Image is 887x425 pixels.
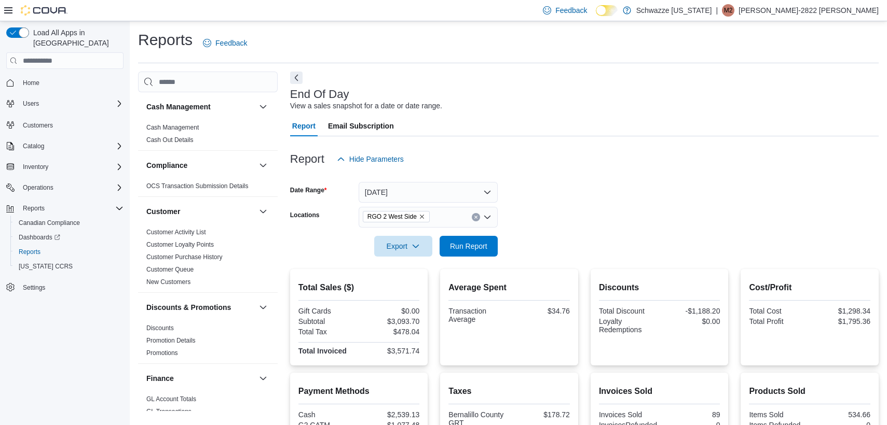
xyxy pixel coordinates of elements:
div: Cash [298,410,357,419]
span: Operations [23,183,53,192]
h3: Finance [146,373,174,384]
label: Date Range [290,186,327,194]
span: Promotion Details [146,336,196,345]
button: Customers [2,117,128,132]
span: Catalog [23,142,44,150]
button: Compliance [257,159,269,172]
span: Inventory [19,161,124,173]
h2: Discounts [599,281,720,294]
span: OCS Transaction Submission Details [146,182,249,190]
h3: Compliance [146,160,187,171]
h3: Report [290,153,324,165]
div: $3,093.70 [361,317,420,325]
p: [PERSON_NAME]-2822 [PERSON_NAME] [739,4,879,17]
div: Subtotal [298,317,357,325]
a: Dashboards [10,230,128,245]
h2: Average Spent [448,281,570,294]
button: Discounts & Promotions [146,302,255,313]
span: RGO 2 West Side [363,211,430,222]
button: Reports [2,201,128,216]
span: Canadian Compliance [15,217,124,229]
div: Total Tax [298,328,357,336]
span: Export [380,236,426,257]
button: Run Report [440,236,498,257]
button: [US_STATE] CCRS [10,259,128,274]
div: Customer [138,226,278,292]
h3: End Of Day [290,88,349,101]
p: | [716,4,718,17]
button: Hide Parameters [333,149,408,169]
button: Users [19,97,43,110]
span: Home [19,76,124,89]
button: Inventory [19,161,52,173]
button: Open list of options [483,213,492,221]
div: 89 [662,410,720,419]
span: GL Account Totals [146,395,196,403]
h2: Payment Methods [298,385,420,398]
a: Customer Loyalty Points [146,241,214,248]
a: Home [19,77,44,89]
span: Reports [23,204,45,212]
span: Users [23,100,39,108]
span: Customer Activity List [146,228,206,236]
span: M2 [724,4,733,17]
div: Cash Management [138,121,278,150]
span: Feedback [555,5,587,16]
a: Settings [19,281,49,294]
button: Inventory [2,160,128,174]
button: [DATE] [359,182,498,203]
div: Total Cost [749,307,808,315]
span: Reports [19,248,40,256]
h2: Products Sold [749,385,870,398]
img: Cova [21,5,67,16]
button: Canadian Compliance [10,216,128,230]
span: Settings [19,281,124,294]
button: Next [290,72,303,84]
span: Canadian Compliance [19,219,80,227]
div: $1,795.36 [812,317,870,325]
span: Discounts [146,324,174,332]
span: Catalog [19,140,124,152]
div: $1,298.34 [812,307,870,315]
span: New Customers [146,278,190,286]
strong: Total Invoiced [298,347,347,355]
button: Settings [2,280,128,295]
div: Discounts & Promotions [138,322,278,363]
a: [US_STATE] CCRS [15,260,77,273]
div: Transaction Average [448,307,507,323]
div: Total Discount [599,307,658,315]
span: Home [23,79,39,87]
button: Clear input [472,213,480,221]
button: Operations [2,180,128,195]
button: Catalog [2,139,128,153]
a: Customer Activity List [146,229,206,236]
div: $0.00 [662,317,720,325]
span: Feedback [215,38,247,48]
span: Customer Purchase History [146,253,223,261]
a: Customer Purchase History [146,253,223,261]
span: Operations [19,181,124,194]
button: Home [2,75,128,90]
div: $34.76 [511,307,570,315]
span: Reports [19,202,124,215]
span: Report [292,116,316,136]
span: Dashboards [19,233,60,242]
button: Discounts & Promotions [257,301,269,314]
button: Reports [10,245,128,259]
a: Cash Out Details [146,136,194,144]
a: OCS Transaction Submission Details [146,182,249,190]
a: Cash Management [146,124,199,131]
a: Promotions [146,349,178,357]
a: New Customers [146,278,190,286]
button: Cash Management [146,102,255,112]
a: GL Account Totals [146,395,196,403]
div: $2,539.13 [361,410,420,419]
span: Hide Parameters [349,154,404,164]
span: Cash Management [146,123,199,132]
input: Dark Mode [596,5,618,16]
span: Users [19,97,124,110]
button: Customer [257,205,269,218]
div: Matthew-2822 Duran [722,4,734,17]
span: Washington CCRS [15,260,124,273]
